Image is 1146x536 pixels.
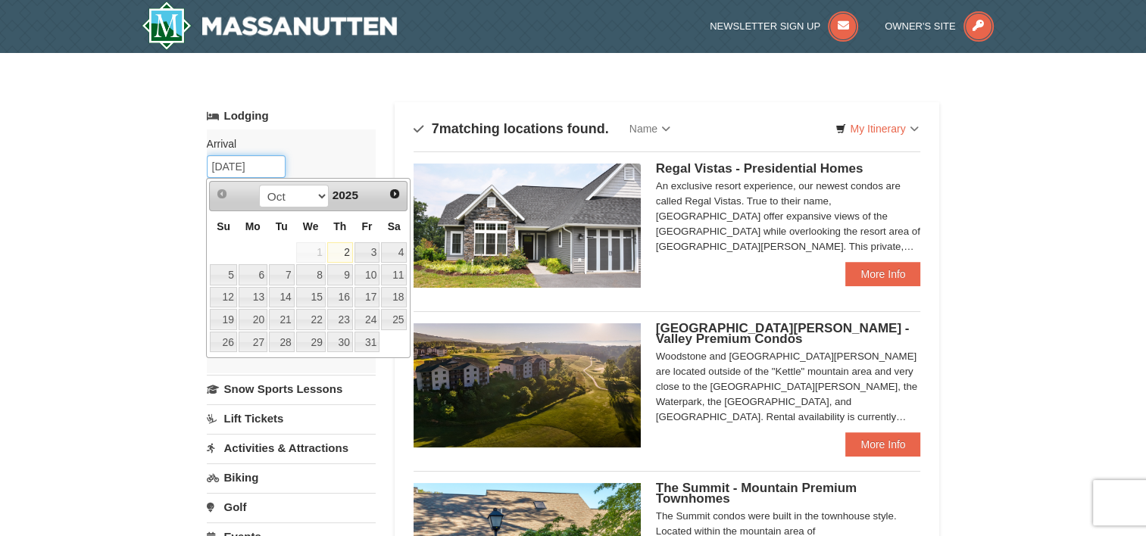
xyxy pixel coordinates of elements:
a: 31 [354,332,380,353]
a: More Info [845,432,920,457]
span: Owner's Site [885,20,956,32]
span: [GEOGRAPHIC_DATA][PERSON_NAME] - Valley Premium Condos [656,321,910,346]
span: Monday [245,220,261,232]
a: 7 [269,264,295,285]
a: 14 [269,287,295,308]
span: 7 [432,121,439,136]
a: 27 [239,332,267,353]
a: 19 [210,309,236,330]
img: 19218991-1-902409a9.jpg [414,164,641,288]
a: My Itinerary [826,117,928,140]
span: Prev [216,188,228,200]
a: 22 [296,309,326,330]
a: Name [618,114,682,144]
span: Sunday [217,220,230,232]
div: An exclusive resort experience, our newest condos are called Regal Vistas. True to their name, [G... [656,179,921,254]
a: 11 [381,264,407,285]
a: 18 [381,287,407,308]
a: Activities & Attractions [207,434,376,462]
span: Newsletter Sign Up [710,20,820,32]
a: 25 [381,309,407,330]
span: Next [389,188,401,200]
a: 16 [327,287,353,308]
a: 12 [210,287,236,308]
a: 5 [210,264,236,285]
a: 15 [296,287,326,308]
span: Regal Vistas - Presidential Homes [656,161,863,176]
a: 17 [354,287,380,308]
label: Arrival [207,136,364,151]
a: 9 [327,264,353,285]
a: Owner's Site [885,20,994,32]
a: 26 [210,332,236,353]
span: Thursday [333,220,346,232]
span: 2025 [333,189,358,201]
a: 4 [381,242,407,263]
a: Lift Tickets [207,404,376,432]
a: 10 [354,264,380,285]
a: 3 [354,242,380,263]
a: Snow Sports Lessons [207,375,376,403]
a: 8 [296,264,326,285]
a: Lodging [207,102,376,129]
div: Woodstone and [GEOGRAPHIC_DATA][PERSON_NAME] are located outside of the "Kettle" mountain area an... [656,349,921,425]
a: 30 [327,332,353,353]
a: More Info [845,262,920,286]
img: Massanutten Resort Logo [142,2,398,50]
span: The Summit - Mountain Premium Townhomes [656,481,857,506]
span: 1 [296,242,326,263]
a: Newsletter Sign Up [710,20,858,32]
h4: matching locations found. [414,121,609,136]
a: 23 [327,309,353,330]
a: Biking [207,463,376,491]
a: Prev [211,183,233,204]
span: Friday [361,220,372,232]
span: Tuesday [276,220,288,232]
a: Next [385,183,406,204]
a: 20 [239,309,267,330]
a: 24 [354,309,380,330]
a: 29 [296,332,326,353]
a: 21 [269,309,295,330]
a: 2 [327,242,353,263]
a: 6 [239,264,267,285]
img: 19219041-4-ec11c166.jpg [414,323,641,447]
a: 28 [269,332,295,353]
span: Saturday [388,220,401,232]
a: Golf [207,493,376,521]
a: Massanutten Resort [142,2,398,50]
a: 13 [239,287,267,308]
span: Wednesday [303,220,319,232]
